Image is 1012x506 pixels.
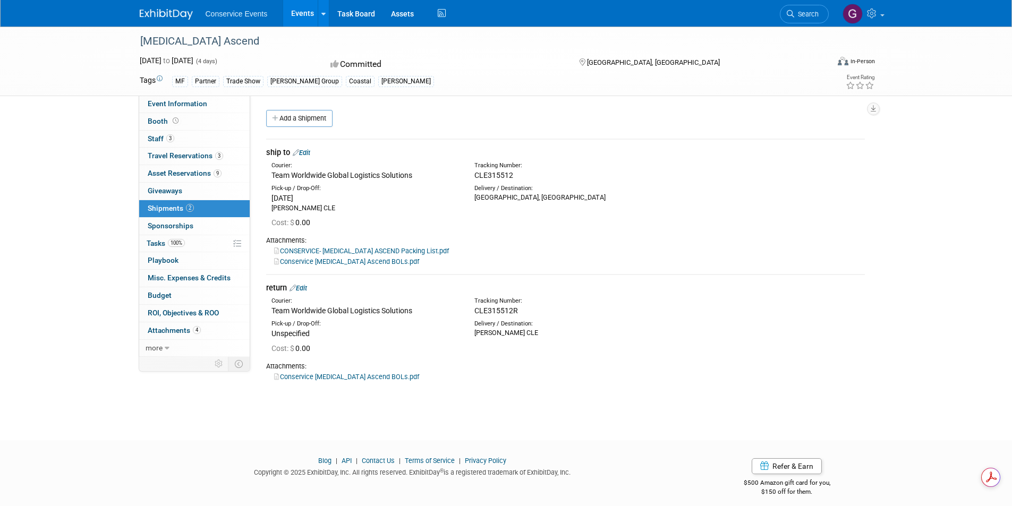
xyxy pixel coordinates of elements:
[405,457,455,465] a: Terms of Service
[362,457,395,465] a: Contact Us
[271,218,314,227] span: 0.00
[266,110,333,127] a: Add a Shipment
[271,344,295,353] span: Cost: $
[440,468,444,474] sup: ®
[228,357,250,371] td: Toggle Event Tabs
[794,10,819,18] span: Search
[271,184,458,193] div: Pick-up / Drop-Off:
[223,76,263,87] div: Trade Show
[139,270,250,287] a: Misc. Expenses & Credits
[271,297,458,305] div: Courier:
[333,457,340,465] span: |
[474,161,712,170] div: Tracking Number:
[139,183,250,200] a: Giveaways
[474,184,661,193] div: Delivery / Destination:
[474,171,513,179] span: CLE315512
[140,56,193,65] span: [DATE] [DATE]
[148,186,182,195] span: Giveaways
[290,284,307,292] a: Edit
[139,287,250,304] a: Budget
[274,258,419,265] a: Conservice [MEDICAL_DATA] Ascend BOLs.pdf
[701,471,873,496] div: $500 Amazon gift card for you,
[266,362,865,371] div: Attachments:
[271,170,458,181] div: Team Worldwide Global Logistics Solutions
[161,56,172,65] span: to
[587,58,720,66] span: [GEOGRAPHIC_DATA], [GEOGRAPHIC_DATA]
[293,149,310,157] a: Edit
[318,457,331,465] a: Blog
[342,457,352,465] a: API
[474,328,661,338] div: [PERSON_NAME] CLE
[148,273,231,282] span: Misc. Expenses & Credits
[752,458,822,474] a: Refer & Earn
[206,10,268,18] span: Conservice Events
[148,326,201,335] span: Attachments
[846,75,874,80] div: Event Rating
[168,239,185,247] span: 100%
[396,457,403,465] span: |
[148,169,222,177] span: Asset Reservations
[474,306,518,315] span: CLE315512R
[266,147,865,158] div: ship to
[140,75,163,87] td: Tags
[148,134,174,143] span: Staff
[139,340,250,357] a: more
[139,165,250,182] a: Asset Reservations9
[850,57,875,65] div: In-Person
[139,131,250,148] a: Staff3
[139,235,250,252] a: Tasks100%
[139,218,250,235] a: Sponsorships
[271,344,314,353] span: 0.00
[148,99,207,108] span: Event Information
[148,204,194,212] span: Shipments
[148,291,172,299] span: Budget
[271,218,295,227] span: Cost: $
[139,322,250,339] a: Attachments4
[766,55,875,71] div: Event Format
[266,236,865,245] div: Attachments:
[195,58,217,65] span: (4 days)
[148,117,181,125] span: Booth
[215,152,223,160] span: 3
[172,76,188,87] div: MF
[271,329,310,338] span: Unspecified
[139,200,250,217] a: Shipments2
[271,203,458,213] div: [PERSON_NAME] CLE
[274,247,449,255] a: CONSERVICE- [MEDICAL_DATA] ASCEND Packing List.pdf
[838,57,848,65] img: Format-Inperson.png
[147,239,185,247] span: Tasks
[378,76,434,87] div: [PERSON_NAME]
[139,113,250,130] a: Booth
[327,55,562,74] div: Committed
[266,282,865,294] div: return
[465,457,506,465] a: Privacy Policy
[137,32,813,51] div: [MEDICAL_DATA] Ascend
[186,204,194,212] span: 2
[456,457,463,465] span: |
[267,76,342,87] div: [PERSON_NAME] Group
[271,193,458,203] div: [DATE]
[146,344,163,352] span: more
[148,308,219,317] span: ROI, Objectives & ROO
[140,9,193,20] img: ExhibitDay
[843,4,863,24] img: Gayle Reese
[139,305,250,322] a: ROI, Objectives & ROO
[353,457,360,465] span: |
[780,5,829,23] a: Search
[139,96,250,113] a: Event Information
[214,169,222,177] span: 9
[192,76,219,87] div: Partner
[171,117,181,125] span: Booth not reserved yet
[274,373,419,381] a: Conservice [MEDICAL_DATA] Ascend BOLs.pdf
[210,357,228,371] td: Personalize Event Tab Strip
[346,76,375,87] div: Coastal
[139,252,250,269] a: Playbook
[166,134,174,142] span: 3
[148,221,193,230] span: Sponsorships
[271,305,458,316] div: Team Worldwide Global Logistics Solutions
[193,326,201,334] span: 4
[140,465,686,477] div: Copyright © 2025 ExhibitDay, Inc. All rights reserved. ExhibitDay is a registered trademark of Ex...
[474,297,712,305] div: Tracking Number:
[474,193,661,202] div: [GEOGRAPHIC_DATA], [GEOGRAPHIC_DATA]
[271,161,458,170] div: Courier:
